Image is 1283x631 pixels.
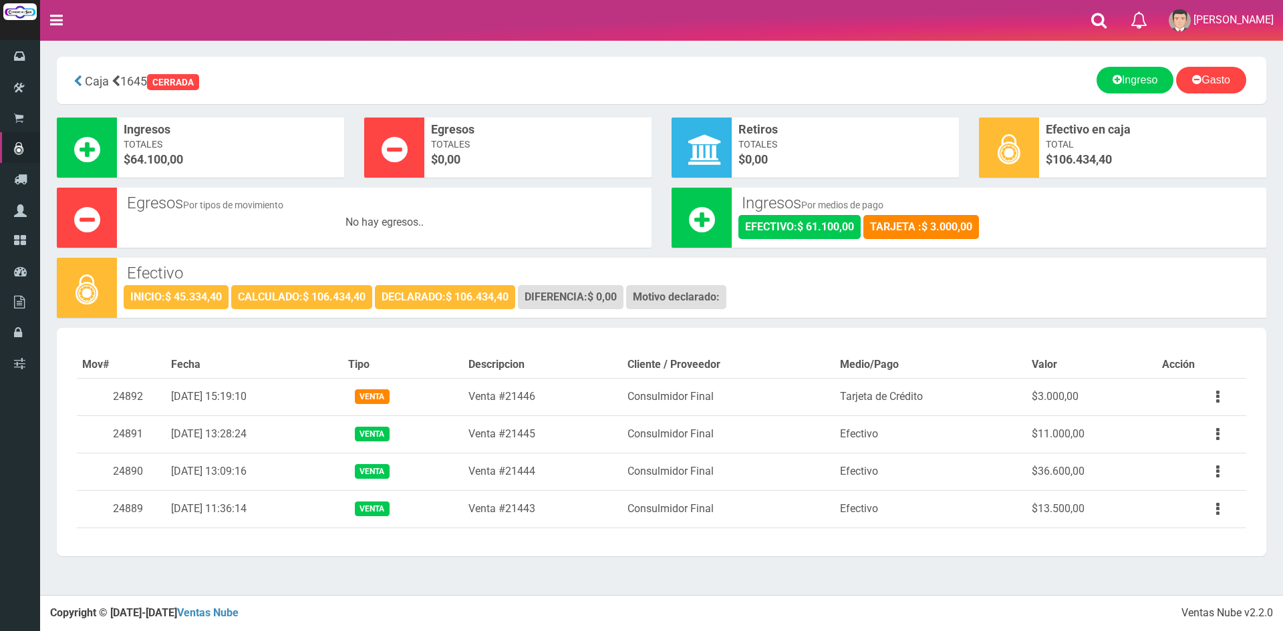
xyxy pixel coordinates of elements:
h3: Ingresos [742,194,1256,212]
h3: Efectivo [127,264,1256,282]
th: Fecha [166,352,343,378]
img: Logo grande [3,3,37,20]
span: [PERSON_NAME] [1193,13,1274,26]
strong: Copyright © [DATE]-[DATE] [50,606,239,619]
div: Motivo declarado: [626,285,726,309]
td: [DATE] 13:28:24 [166,415,343,453]
span: Venta [355,389,389,403]
td: $36.600,00 [1026,453,1157,490]
span: Retiros [738,121,952,138]
span: Totales [124,138,337,151]
div: No hay egresos.. [124,215,645,230]
a: Ingreso [1097,67,1173,93]
span: Venta [355,427,389,441]
img: User Image [1169,9,1191,31]
strong: $ 61.100,00 [797,220,854,233]
span: 106.434,40 [1052,152,1112,166]
td: Consulmidor Final [622,490,835,528]
div: Ventas Nube v2.2.0 [1181,606,1273,621]
strong: $ 106.434,40 [303,290,366,303]
th: Acción [1157,352,1246,378]
font: 64.100,00 [130,152,183,166]
span: Totales [431,138,645,151]
td: Venta #21444 [463,453,622,490]
th: Valor [1026,352,1157,378]
td: Consulmidor Final [622,453,835,490]
span: Egresos [431,121,645,138]
div: 1645 [67,67,463,94]
td: Consulmidor Final [622,378,835,415]
span: Venta [355,464,389,478]
span: $ [1046,151,1260,168]
td: Venta #21446 [463,378,622,415]
span: Venta [355,501,389,515]
td: 24890 [77,453,166,490]
span: $ [431,151,645,168]
span: Caja [85,74,109,88]
td: Efectivo [835,453,1026,490]
td: Efectivo [835,415,1026,453]
td: $3.000,00 [1026,378,1157,415]
th: Mov# [77,352,166,378]
a: Gasto [1176,67,1246,93]
td: Efectivo [835,490,1026,528]
td: [DATE] 11:36:14 [166,490,343,528]
h3: Egresos [127,194,641,212]
small: Por tipos de movimiento [183,200,283,210]
div: TARJETA : [863,215,979,239]
small: Por medios de pago [801,200,883,210]
span: $ [124,151,337,168]
th: Tipo [343,352,462,378]
div: CALCULADO: [231,285,372,309]
td: Consulmidor Final [622,415,835,453]
th: Descripcion [463,352,622,378]
span: Efectivo en caja [1046,121,1260,138]
div: DIFERENCIA: [518,285,623,309]
td: $11.000,00 [1026,415,1157,453]
td: $13.500,00 [1026,490,1157,528]
th: Medio/Pago [835,352,1026,378]
div: CERRADA [147,74,199,90]
td: Venta #21445 [463,415,622,453]
th: Cliente / Proveedor [622,352,835,378]
td: Tarjeta de Crédito [835,378,1026,415]
font: 0,00 [745,152,768,166]
span: $ [738,151,952,168]
font: 0,00 [438,152,460,166]
span: Totales [738,138,952,151]
strong: $ 106.434,40 [446,290,509,303]
span: Ingresos [124,121,337,138]
div: DECLARADO: [375,285,515,309]
td: 24891 [77,415,166,453]
strong: $ 45.334,40 [165,290,222,303]
td: Venta #21443 [463,490,622,528]
td: [DATE] 15:19:10 [166,378,343,415]
a: Ventas Nube [177,606,239,619]
div: INICIO: [124,285,229,309]
strong: $ 0,00 [587,290,617,303]
td: 24889 [77,490,166,528]
td: [DATE] 13:09:16 [166,453,343,490]
strong: $ 3.000,00 [921,220,972,233]
span: Total [1046,138,1260,151]
td: 24892 [77,378,166,415]
div: EFECTIVO: [738,215,861,239]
